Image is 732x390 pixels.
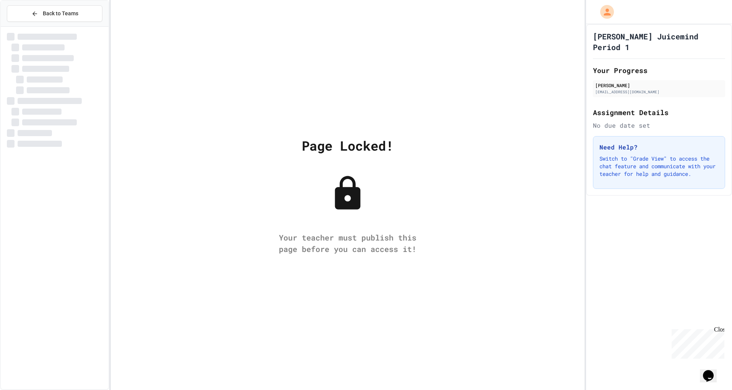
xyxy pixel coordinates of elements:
[593,121,725,130] div: No due date set
[592,3,616,21] div: My Account
[700,359,724,382] iframe: chat widget
[595,82,723,89] div: [PERSON_NAME]
[599,155,719,178] p: Switch to "Grade View" to access the chat feature and communicate with your teacher for help and ...
[302,136,394,155] div: Page Locked!
[599,143,719,152] h3: Need Help?
[593,107,725,118] h2: Assignment Details
[669,326,724,359] iframe: chat widget
[7,5,102,22] button: Back to Teams
[593,65,725,76] h2: Your Progress
[271,232,424,255] div: Your teacher must publish this page before you can access it!
[43,10,78,18] span: Back to Teams
[595,89,723,95] div: [EMAIL_ADDRESS][DOMAIN_NAME]
[593,31,725,52] h1: [PERSON_NAME] Juicemind Period 1
[3,3,53,49] div: Chat with us now!Close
